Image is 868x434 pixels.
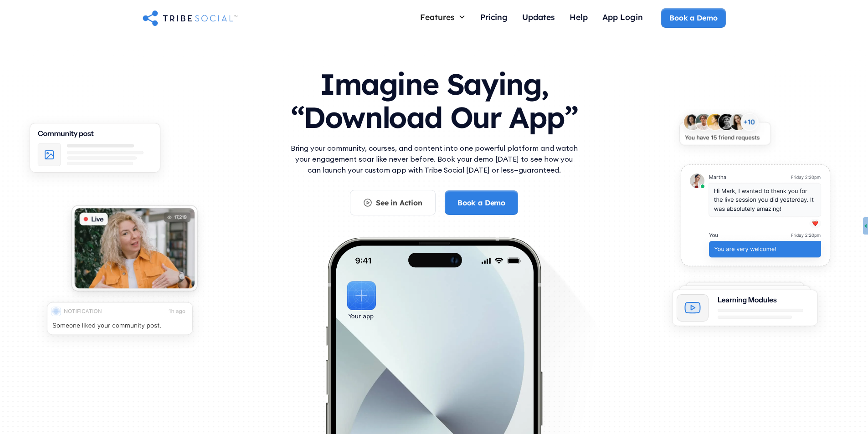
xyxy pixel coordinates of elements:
[562,8,595,28] a: Help
[288,143,580,175] p: Bring your community, courses, and content into one powerful platform and watch your engagement s...
[660,275,830,342] img: An illustration of Learning Modules
[661,8,725,27] a: Book a Demo
[522,12,555,22] div: Updates
[413,8,473,26] div: Features
[143,9,237,27] a: home
[602,12,643,22] div: App Login
[35,293,205,350] img: An illustration of push notification
[480,12,508,22] div: Pricing
[570,12,588,22] div: Help
[376,198,422,208] div: See in Action
[515,8,562,28] a: Updates
[473,8,515,28] a: Pricing
[595,8,650,28] a: App Login
[61,197,208,305] img: An illustration of Live video
[420,12,455,22] div: Features
[350,190,436,215] a: See in Action
[668,156,842,281] img: An illustration of chat
[445,190,518,215] a: Book a Demo
[288,58,580,139] h1: Imagine Saying, “Download Our App”
[668,105,781,159] img: An illustration of New friends requests
[17,114,173,188] img: An illustration of Community Feed
[349,311,374,322] div: Your app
